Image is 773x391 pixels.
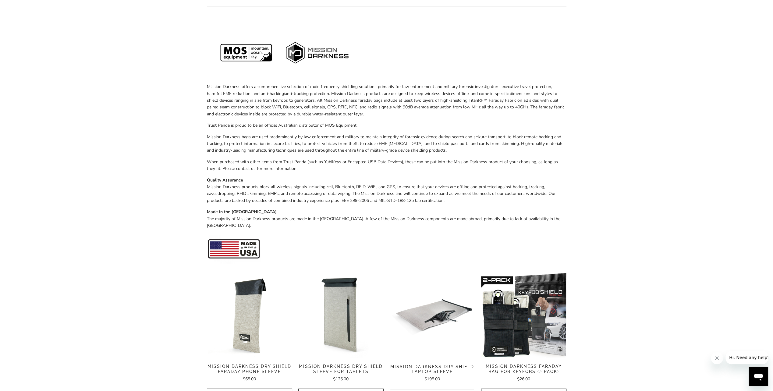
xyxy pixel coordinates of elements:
span: radio signals with 90dB average attenuation from low MHz all the way up to 40GHz [368,104,528,110]
a: Mission Darkness Dry Shield Sleeve For Tablets $125.00 [298,364,384,382]
p: Mission Darkness offers a comprehensive selection of radio frequency shielding solutions primaril... [207,83,566,118]
img: Mission Darkness Dry Shield Sleeve For Tablets [298,273,384,358]
p: Mission Darkness bags are used predominantly by law enforcement and military to maintain integrit... [207,134,566,154]
strong: Quality Assurance [207,177,243,183]
p: Trust Panda is proud to be an official Australian distributor of MOS Equipment. [207,122,566,129]
p: Mission Darkness products block all wireless signals including cell, Bluetooth, RFID, WiFi, and G... [207,177,566,204]
a: Mission Darkness Dry Shield Faraday Phone Sleeve $65.00 [207,364,292,382]
a: Mission Darkness Dry Shield Laptop Sleeve $198.00 [390,364,475,383]
span: Mission Darkness Dry Shield Laptop Sleeve [390,364,475,375]
img: Mission Darkness Faraday Bag for Keyfobs (2 pack) [481,273,566,358]
span: Mission Darkness Faraday Bag for Keyfobs (2 pack) [481,364,566,374]
span: Mission Darkness Dry Shield Faraday Phone Sleeve [207,364,292,374]
iframe: Close message [711,352,723,364]
p: The majority of Mission Darkness products are made in the [GEOGRAPHIC_DATA]. A few of the Mission... [207,209,566,229]
span: Mission Darkness Dry Shield Sleeve For Tablets [298,364,384,374]
span: $65.00 [243,376,256,382]
a: Mission Darkness Faraday Bag for Keyfobs (2 pack) $26.00 [481,364,566,382]
a: Mission Darkness Dry Shield Laptop Sleeve Mission Darkness Dry Shield Laptop Sleeve [390,273,475,358]
span: Hi. Need any help? [4,4,44,9]
span: $198.00 [424,376,440,382]
iframe: Message from company [725,351,768,364]
iframe: Button to launch messaging window [749,367,768,386]
a: Mission Darkness Faraday Bag for Keyfobs (2 pack) Mission Darkness Faraday Bag for Keyfobs (2 pack) [481,273,566,358]
a: Mission Darkness Dry Shield Sleeve For Tablets Mission Darkness Dry Shield Sleeve For Tablets [298,273,384,358]
img: Mission Darkness Dry Shield Laptop Sleeve [390,273,475,358]
span: $125.00 [333,376,349,382]
strong: Made in the [GEOGRAPHIC_DATA] [207,209,277,215]
span: $26.00 [517,376,530,382]
a: Mission Darkness Dry Shield Faraday Phone Sleeve - Trust Panda Mission Darkness Dry Shield Farada... [207,273,292,358]
p: When purchased with other items from Trust Panda (such as YubiKeys or Encrypted USB Data Devices)... [207,159,566,172]
img: Mission Darkness Dry Shield Faraday Phone Sleeve - Trust Panda [207,273,292,358]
